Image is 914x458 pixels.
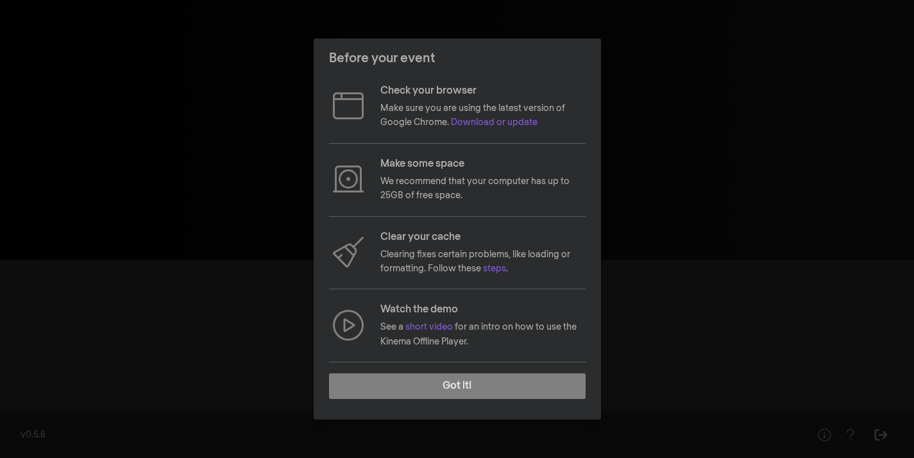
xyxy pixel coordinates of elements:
[380,248,586,276] p: Clearing fixes certain problems, like loading or formatting. Follow these .
[329,373,586,399] button: Got it!
[380,174,586,203] p: We recommend that your computer has up to 25GB of free space.
[380,230,586,245] p: Clear your cache
[380,320,586,349] p: See a for an intro on how to use the Kinema Offline Player.
[380,101,586,130] p: Make sure you are using the latest version of Google Chrome.
[314,38,601,78] header: Before your event
[405,323,453,332] a: short video
[451,118,537,127] a: Download or update
[380,302,586,318] p: Watch the demo
[380,157,586,172] p: Make some space
[483,264,506,273] a: steps
[380,83,586,99] p: Check your browser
